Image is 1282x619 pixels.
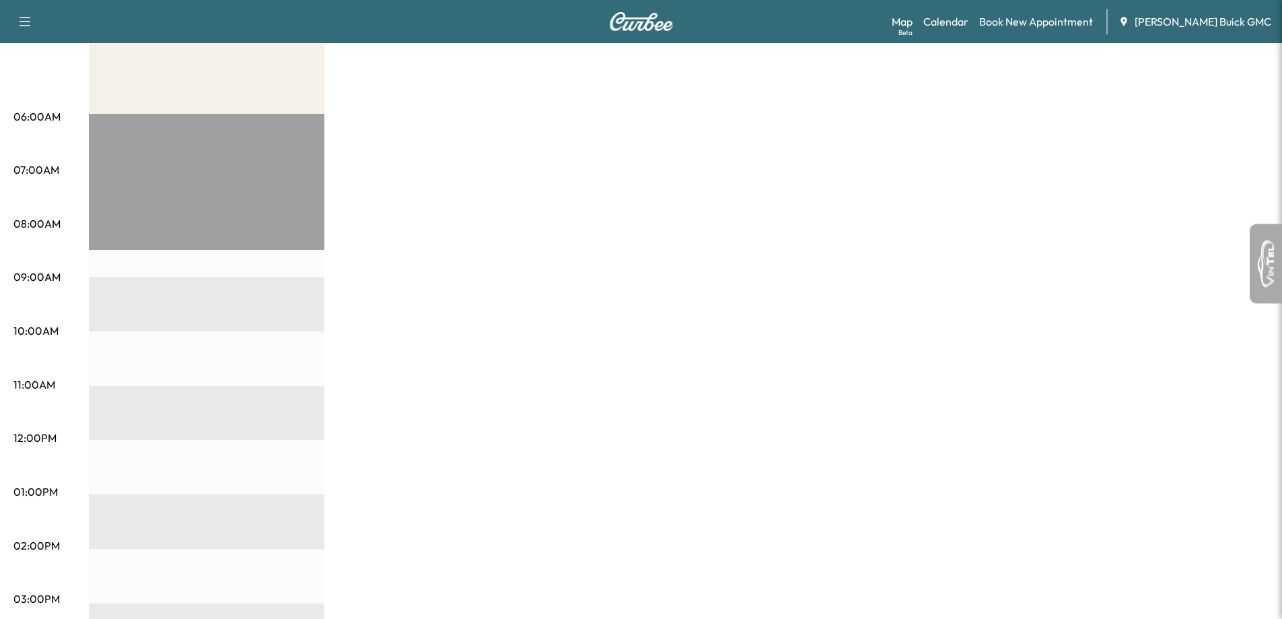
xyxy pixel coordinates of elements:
a: Book New Appointment [979,13,1093,30]
p: 08:00AM [13,216,61,232]
p: 12:00PM [13,430,57,446]
p: 02:00PM [13,537,60,554]
span: [PERSON_NAME] Buick GMC [1135,13,1271,30]
p: 06:00AM [13,108,61,125]
a: Calendar [923,13,968,30]
img: Curbee Logo [609,12,674,31]
div: Beta [898,28,913,38]
p: 10:00AM [13,323,59,339]
p: 07:00AM [13,162,59,178]
p: 09:00AM [13,269,61,285]
a: MapBeta [892,13,913,30]
p: 11:00AM [13,377,55,393]
p: 01:00PM [13,484,58,500]
p: 03:00PM [13,591,60,607]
